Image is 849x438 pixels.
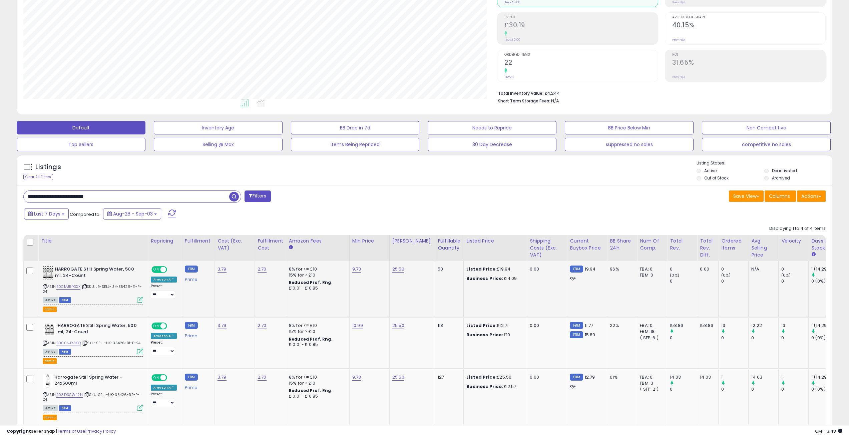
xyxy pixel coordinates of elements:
div: ASIN: [43,266,143,302]
span: All listings currently available for purchase on Amazon [43,349,58,355]
div: Total Rev. Diff. [700,238,716,259]
div: 61% [610,374,632,380]
div: Preset: [151,392,177,407]
a: Privacy Policy [86,428,116,434]
small: Days In Stock. [811,252,815,258]
div: Amazon AI * [151,333,177,339]
div: Listed Price [466,238,524,245]
div: £10 [466,332,522,338]
a: 10.99 [352,322,363,329]
div: Days In Stock [811,238,836,252]
button: Aug-28 - Sep-03 [103,208,161,220]
small: Prev: N/A [672,0,685,4]
small: Prev: N/A [672,75,685,79]
button: Default [17,121,145,134]
div: 15% for > £10 [289,380,344,386]
div: 0 [670,278,697,284]
div: 0.00 [530,374,562,380]
span: Profit [504,16,658,19]
div: 13 [781,323,808,329]
div: 0 [721,266,748,272]
div: Prime [185,382,209,390]
span: FBM [59,405,71,411]
img: 315LASaTM2L._SL40_.jpg [43,374,53,388]
small: FBM [570,374,583,381]
span: N/A [551,98,559,104]
small: FBM [185,266,198,273]
div: £10.01 - £10.85 [289,342,344,348]
div: £25.50 [466,374,522,380]
a: 2.70 [258,266,267,273]
div: 96% [610,266,632,272]
div: ASIN: [43,323,143,354]
div: 0 (0%) [811,386,838,392]
div: Title [41,238,145,245]
span: | SKU: JB-SELL-UK-35426-B1-P-24 [43,284,142,294]
b: Listed Price: [466,322,497,329]
span: OFF [166,375,177,380]
div: £12.57 [466,384,522,390]
div: FBA: 0 [640,266,662,272]
span: 15.89 [585,332,595,338]
div: Velocity [781,238,806,245]
div: 0 [781,266,808,272]
a: 25.50 [392,322,404,329]
span: 2025-09-11 13:48 GMT [815,428,842,434]
label: Active [704,168,717,173]
span: 19.94 [585,266,596,272]
div: [PERSON_NAME] [392,238,432,245]
div: BB Share 24h. [610,238,634,252]
span: OFF [166,323,177,329]
small: (0%) [781,273,791,278]
div: Amazon Fees [289,238,347,245]
div: Ordered Items [721,238,746,252]
span: ON [152,323,160,329]
b: HARROGATE Still Spring Water, 500 ml, 24-Count [55,266,136,280]
span: 11.77 [585,322,593,329]
button: 30 Day Decrease [428,138,556,151]
b: Listed Price: [466,374,497,380]
button: Actions [797,190,826,202]
a: B0CMJ54GXX [56,284,80,290]
div: Avg Selling Price [751,238,776,259]
strong: Copyright [7,428,31,434]
small: Prev: N/A [672,38,685,42]
div: 127 [438,374,458,380]
div: 0 [670,266,697,272]
b: Business Price: [466,332,503,338]
a: 9.73 [352,266,361,273]
span: ON [152,267,160,273]
div: 1 (14.29%) [811,323,838,329]
div: 0 (0%) [811,278,838,284]
h2: 22 [504,59,658,68]
h2: 31.65% [672,59,825,68]
div: 0 [721,386,748,392]
div: Total Rev. [670,238,694,252]
a: 9.73 [352,374,361,381]
a: 2.70 [258,322,267,329]
button: Non Competitive [702,121,831,134]
div: 15% for > £10 [289,329,344,335]
small: FBM [185,322,198,329]
div: 0 (0%) [811,335,838,341]
button: Save View [729,190,764,202]
div: 14.03 [700,374,713,380]
b: Short Term Storage Fees: [498,98,550,104]
div: Fulfillment Cost [258,238,283,252]
div: 0.00 [530,266,562,272]
span: | SKU: SELL-UK-35426-B1-P-24 [82,340,141,346]
div: 0.00 [530,323,562,329]
h5: Listings [35,162,61,172]
span: Ordered Items [504,53,658,57]
button: admin [43,358,57,364]
button: Selling @ Max [154,138,283,151]
div: Fulfillment [185,238,212,245]
b: Listed Price: [466,266,497,272]
div: 50 [438,266,458,272]
div: 22% [610,323,632,329]
a: 3.79 [218,266,227,273]
small: Prev: 0 [504,75,514,79]
a: Terms of Use [57,428,85,434]
div: 13 [721,323,748,329]
div: 0 [751,386,778,392]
